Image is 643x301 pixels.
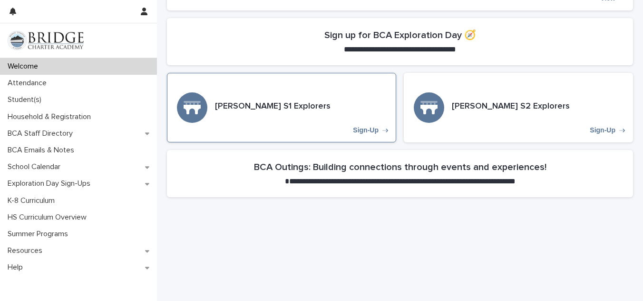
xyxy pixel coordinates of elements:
[4,112,98,121] p: Household & Registration
[4,246,50,255] p: Resources
[4,263,30,272] p: Help
[4,62,46,71] p: Welcome
[590,126,615,134] p: Sign-Up
[4,179,98,188] p: Exploration Day Sign-Ups
[4,213,94,222] p: HS Curriculum Overview
[254,161,546,173] h2: BCA Outings: Building connections through events and experiences!
[215,101,331,112] h3: [PERSON_NAME] S1 Explorers
[4,95,49,104] p: Student(s)
[8,31,84,50] img: V1C1m3IdTEidaUdm9Hs0
[167,73,396,142] a: Sign-Up
[4,196,62,205] p: K-8 Curriculum
[452,101,570,112] h3: [PERSON_NAME] S2 Explorers
[4,162,68,171] p: School Calendar
[324,30,476,41] h2: Sign up for BCA Exploration Day 🧭
[353,126,379,134] p: Sign-Up
[4,146,82,155] p: BCA Emails & Notes
[4,230,76,239] p: Summer Programs
[4,129,80,138] p: BCA Staff Directory
[4,79,54,88] p: Attendance
[404,73,633,142] a: Sign-Up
